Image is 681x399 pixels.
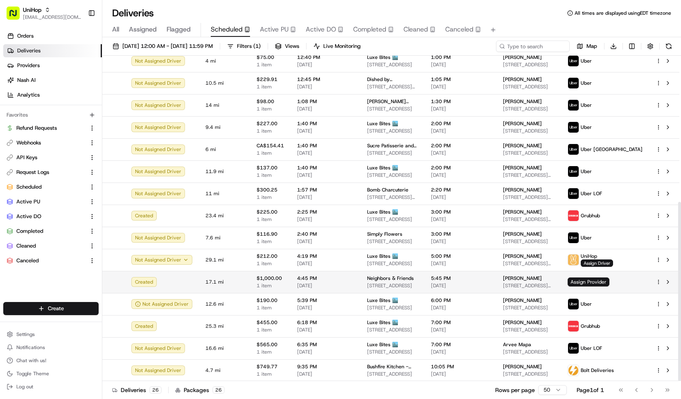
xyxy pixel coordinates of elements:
[257,349,284,355] span: 1 item
[367,231,402,237] span: Simply Flowers
[503,371,555,377] span: [STREET_ADDRESS]
[3,44,102,57] a: Deliveries
[7,198,86,205] a: Active PU
[17,91,40,99] span: Analytics
[503,150,555,156] span: [STREET_ADDRESS]
[568,343,579,354] img: uber-new-logo.jpeg
[581,345,602,352] span: Uber LOF
[3,166,99,179] button: Request Logs
[367,216,418,223] span: [STREET_ADDRESS]
[568,144,579,155] img: uber-new-logo.jpeg
[3,29,102,43] a: Orders
[431,142,490,149] span: 2:00 PM
[431,231,490,237] span: 3:00 PM
[367,83,418,90] span: [STREET_ADDRESS][PERSON_NAME]
[131,255,192,265] button: Not Assigned Driver
[297,304,354,311] span: [DATE]
[568,122,579,133] img: uber-new-logo.jpeg
[568,232,579,243] img: uber-new-logo.jpeg
[3,122,99,135] button: Refund Requests
[581,190,602,197] span: Uber LOF
[3,136,99,149] button: Webhooks
[297,187,354,193] span: 1:57 PM
[503,260,555,267] span: [STREET_ADDRESS][PERSON_NAME]
[253,43,261,50] span: ( 1 )
[257,187,284,193] span: $300.25
[431,120,490,127] span: 2:00 PM
[7,124,86,132] a: Refund Requests
[297,282,354,289] span: [DATE]
[367,98,418,105] span: [PERSON_NAME] Kitchen
[297,216,354,223] span: [DATE]
[367,76,418,83] span: Dished by [PERSON_NAME]
[297,150,354,156] span: [DATE]
[367,260,418,267] span: [STREET_ADDRESS]
[503,282,555,289] span: [STREET_ADDRESS][PERSON_NAME]
[23,14,81,20] span: [EMAIL_ADDRESS][DOMAIN_NAME]
[297,349,354,355] span: [DATE]
[367,371,418,377] span: [STREET_ADDRESS]
[257,54,284,61] span: $75.00
[257,304,284,311] span: 1 item
[257,282,284,289] span: 1 item
[3,329,99,340] button: Settings
[131,299,192,309] button: Not Assigned Driver
[297,76,354,83] span: 12:45 PM
[568,56,579,66] img: uber-new-logo.jpeg
[257,297,284,304] span: $190.00
[205,212,244,219] span: 23.4 mi
[17,47,41,54] span: Deliveries
[297,371,354,377] span: [DATE]
[5,115,66,130] a: 📗Knowledge Base
[28,86,104,92] div: We're available if you need us!
[297,275,354,282] span: 4:45 PM
[431,319,490,326] span: 7:00 PM
[575,10,671,16] span: All times are displayed using EDT timezone
[3,3,85,23] button: UniHop[EMAIL_ADDRESS][DOMAIN_NAME]
[237,43,261,50] span: Filters
[3,195,99,208] button: Active PU
[503,319,542,326] span: [PERSON_NAME]
[503,165,542,171] span: [PERSON_NAME]
[297,253,354,259] span: 4:19 PM
[581,58,592,64] span: Uber
[503,142,542,149] span: [PERSON_NAME]
[306,25,336,34] span: Active DO
[568,299,579,309] img: uber-new-logo.jpeg
[21,52,135,61] input: Clear
[257,363,284,370] span: $749.77
[503,76,542,83] span: [PERSON_NAME]
[7,213,86,220] a: Active DO
[297,238,354,245] span: [DATE]
[310,41,364,52] button: Live Monitoring
[503,172,555,178] span: [STREET_ADDRESS][PERSON_NAME]
[445,25,474,34] span: Canceled
[139,80,149,90] button: Start new chat
[431,150,490,156] span: [DATE]
[3,59,102,72] a: Providers
[431,253,490,259] span: 5:00 PM
[257,150,284,156] span: 1 item
[431,238,490,245] span: [DATE]
[586,43,597,50] span: Map
[503,238,555,245] span: [STREET_ADDRESS]
[16,139,41,147] span: Webhooks
[257,209,284,215] span: $225.00
[431,209,490,215] span: 3:00 PM
[205,80,244,86] span: 10.5 mi
[23,6,41,14] button: UniHop
[122,43,213,50] span: [DATE] 12:00 AM - [DATE] 11:59 PM
[16,169,49,176] span: Request Logs
[367,282,418,289] span: [STREET_ADDRESS]
[297,128,354,134] span: [DATE]
[3,108,99,122] div: Favorites
[581,367,614,374] span: Bolt Deliveries
[431,128,490,134] span: [DATE]
[573,41,601,52] button: Map
[112,7,154,20] h1: Deliveries
[503,106,555,112] span: [STREET_ADDRESS]
[205,345,244,352] span: 16.6 mi
[8,78,23,92] img: 1736555255976-a54dd68f-1ca7-489b-9aae-adbdc363a1c4
[367,209,398,215] span: Luxe Bites 🏙️
[503,209,542,215] span: [PERSON_NAME]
